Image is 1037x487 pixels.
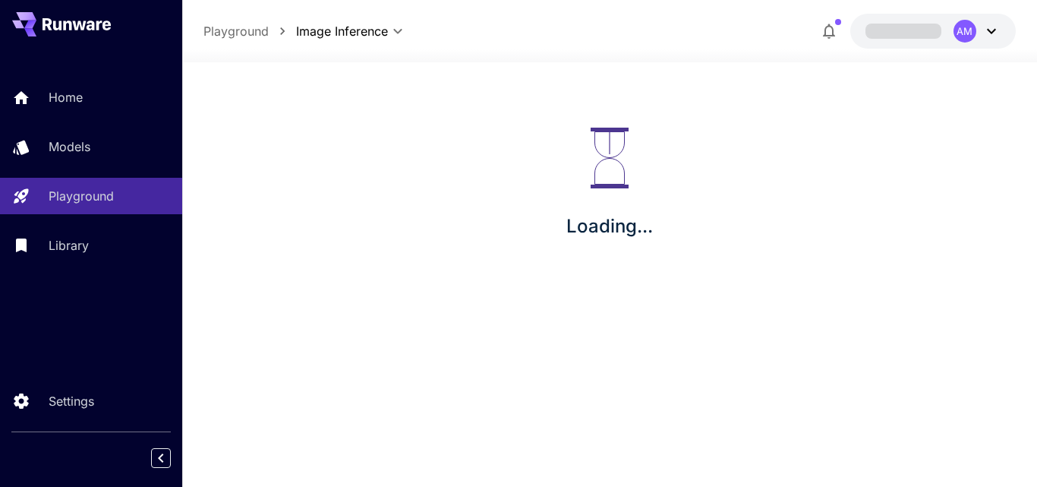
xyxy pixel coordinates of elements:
p: Loading... [566,213,653,240]
p: Home [49,88,83,106]
p: Library [49,236,89,255]
div: Collapse sidebar [162,444,182,472]
p: Models [49,138,90,156]
button: AM [850,14,1016,49]
span: Image Inference [296,22,388,40]
div: AM [953,20,976,43]
button: Collapse sidebar [151,448,171,468]
a: Playground [203,22,269,40]
p: Settings [49,392,94,410]
nav: breadcrumb [203,22,296,40]
p: Playground [49,187,114,205]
